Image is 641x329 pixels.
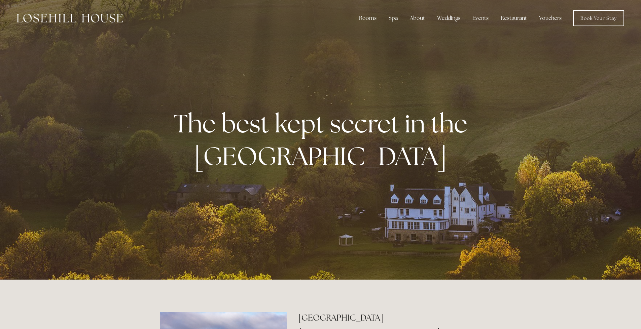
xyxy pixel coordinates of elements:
[404,11,430,25] div: About
[174,107,473,173] strong: The best kept secret in the [GEOGRAPHIC_DATA]
[573,10,624,26] a: Book Your Stay
[383,11,403,25] div: Spa
[534,11,567,25] a: Vouchers
[354,11,382,25] div: Rooms
[467,11,494,25] div: Events
[298,312,481,324] h2: [GEOGRAPHIC_DATA]
[495,11,532,25] div: Restaurant
[17,14,123,23] img: Losehill House
[432,11,466,25] div: Weddings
